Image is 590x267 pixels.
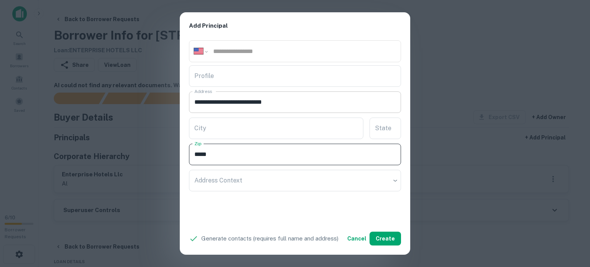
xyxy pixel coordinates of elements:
[344,232,370,245] button: Cancel
[194,140,201,147] label: Zip
[189,170,401,191] div: ​
[370,232,401,245] button: Create
[194,88,212,95] label: Address
[552,206,590,242] iframe: Chat Widget
[201,234,338,243] p: Generate contacts (requires full name and address)
[180,12,410,40] h2: Add Principal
